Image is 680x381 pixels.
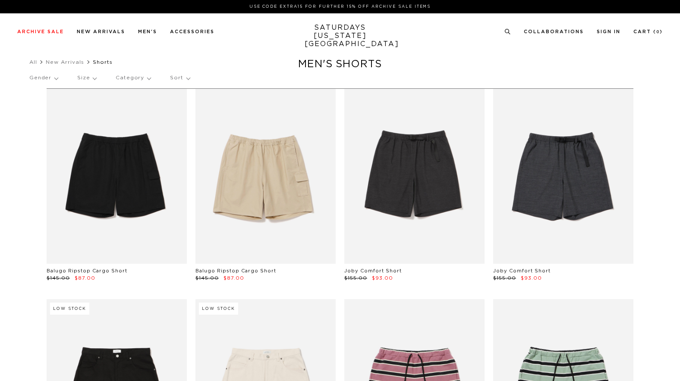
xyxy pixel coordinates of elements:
a: Balugo Ripstop Cargo Short [195,269,276,273]
p: Size [77,68,96,88]
a: Sign In [597,29,620,34]
span: $145.00 [47,276,70,281]
a: Balugo Ripstop Cargo Short [47,269,127,273]
span: $93.00 [372,276,393,281]
a: Joby Comfort Short [493,269,551,273]
span: $155.00 [493,276,516,281]
p: Sort [170,68,189,88]
span: $93.00 [521,276,542,281]
a: Collaborations [524,29,584,34]
a: New Arrivals [46,59,84,65]
span: $87.00 [75,276,95,281]
span: $87.00 [224,276,244,281]
a: Archive Sale [17,29,64,34]
div: Low Stock [50,303,89,315]
a: Accessories [170,29,214,34]
span: Shorts [93,59,113,65]
small: 0 [656,30,660,34]
p: Use Code EXTRA15 for Further 15% Off Archive Sale Items [21,3,659,10]
span: $155.00 [344,276,367,281]
a: Joby Comfort Short [344,269,402,273]
span: $145.00 [195,276,219,281]
a: SATURDAYS[US_STATE][GEOGRAPHIC_DATA] [305,24,376,48]
p: Gender [29,68,58,88]
a: Men's [138,29,157,34]
p: Category [116,68,151,88]
a: New Arrivals [77,29,125,34]
a: Cart (0) [633,29,663,34]
a: All [29,59,37,65]
div: Low Stock [199,303,238,315]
